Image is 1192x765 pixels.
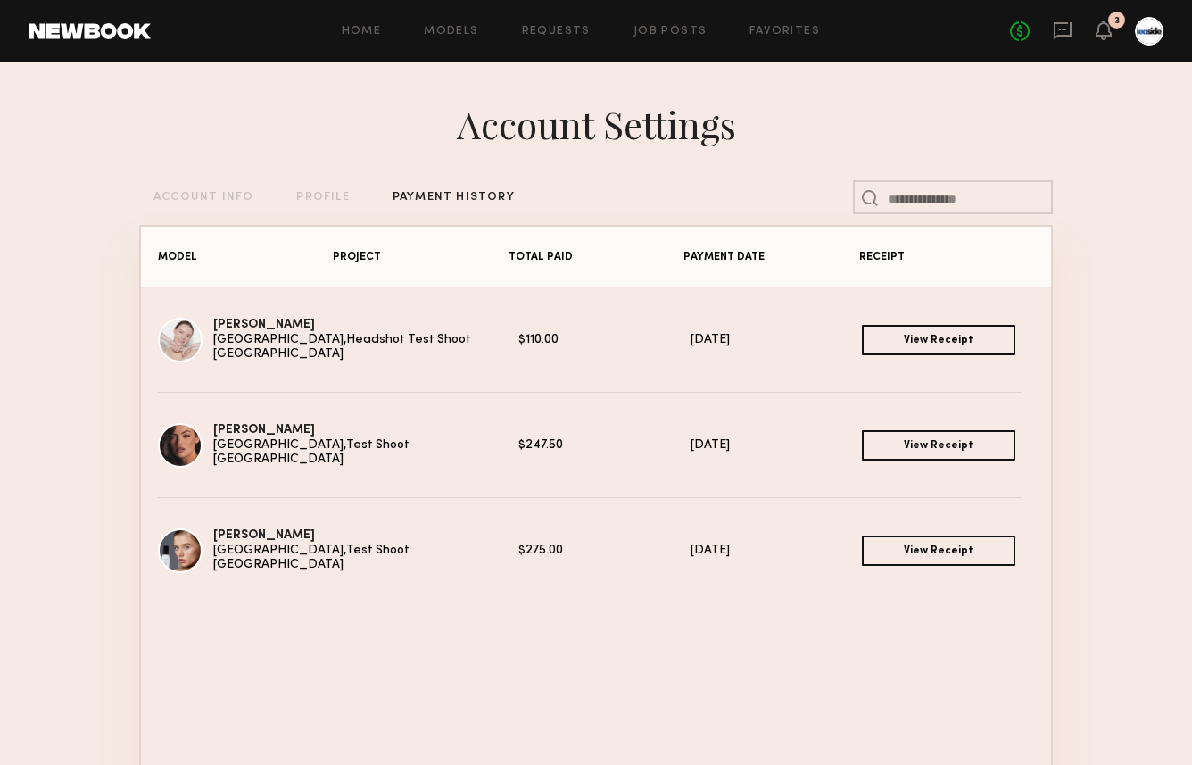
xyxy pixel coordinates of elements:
a: Favorites [749,26,820,37]
div: RECEIPT [859,252,1034,263]
a: Home [342,26,382,37]
div: PROFILE [296,192,349,204]
div: ACCOUNT INFO [153,192,253,204]
div: $247.50 [518,438,691,453]
div: [DATE] [691,544,863,559]
img: Olesya C. [158,318,203,362]
div: MODEL [158,252,333,263]
div: [GEOGRAPHIC_DATA], [GEOGRAPHIC_DATA] [213,544,346,574]
img: Jazlyn S. [158,423,203,468]
a: View Receipt [862,536,1015,566]
div: 3 [1114,16,1120,26]
div: $275.00 [518,544,691,559]
a: Models [424,26,478,37]
div: [DATE] [691,438,863,453]
div: TOTAL PAID [509,252,683,263]
div: PAYMENT HISTORY [393,192,515,204]
div: Headshot Test Shoot [346,333,518,348]
a: [PERSON_NAME] [213,319,315,330]
div: PAYMENT DATE [683,252,858,263]
a: View Receipt [862,430,1015,461]
a: Requests [522,26,591,37]
div: [GEOGRAPHIC_DATA], [GEOGRAPHIC_DATA] [213,333,346,363]
img: Alena S. [158,528,203,573]
div: [GEOGRAPHIC_DATA], [GEOGRAPHIC_DATA] [213,438,346,469]
a: View Receipt [862,325,1015,355]
div: [DATE] [691,333,863,348]
div: Test Shoot [346,438,518,453]
div: Account Settings [457,99,736,149]
a: [PERSON_NAME] [213,424,315,436]
div: Test Shoot [346,544,518,559]
a: [PERSON_NAME] [213,529,315,541]
div: $110.00 [518,333,691,348]
div: PROJECT [333,252,508,263]
a: Job Posts [633,26,708,37]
